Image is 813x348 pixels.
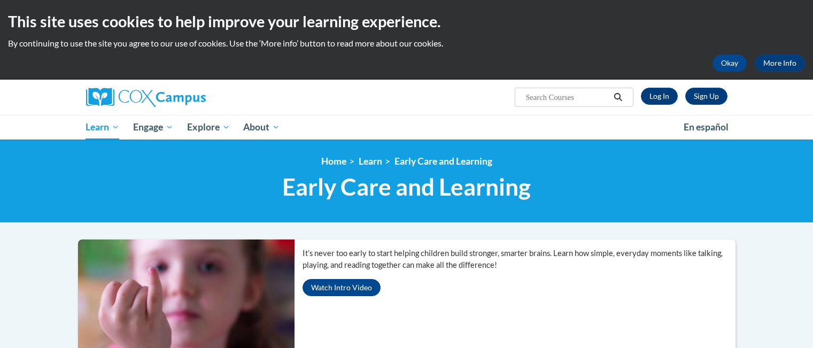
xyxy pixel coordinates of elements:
[86,88,289,107] a: Cox Campus
[180,115,237,140] a: Explore
[126,115,180,140] a: Engage
[282,173,531,201] span: Early Care and Learning
[524,91,610,104] input: Search Courses
[359,156,382,167] a: Learn
[187,121,230,134] span: Explore
[8,37,805,49] p: By continuing to use the site you agree to our use of cookies. Use the ‘More info’ button to read...
[394,156,492,167] a: Early Care and Learning
[321,156,346,167] a: Home
[610,91,626,104] button: Search
[86,88,206,107] img: Cox Campus
[86,121,119,134] span: Learn
[243,121,280,134] span: About
[303,279,381,296] button: Watch Intro Video
[70,115,744,140] div: Main menu
[133,121,173,134] span: Engage
[8,11,805,32] h2: This site uses cookies to help improve your learning experience.
[677,116,735,138] a: En español
[755,55,805,72] a: More Info
[684,121,729,133] span: En español
[303,248,735,271] p: It’s never too early to start helping children build stronger, smarter brains. Learn how simple, ...
[685,88,727,105] a: Register
[641,88,678,105] a: Log In
[713,55,747,72] button: Okay
[79,115,127,140] a: Learn
[236,115,287,140] a: About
